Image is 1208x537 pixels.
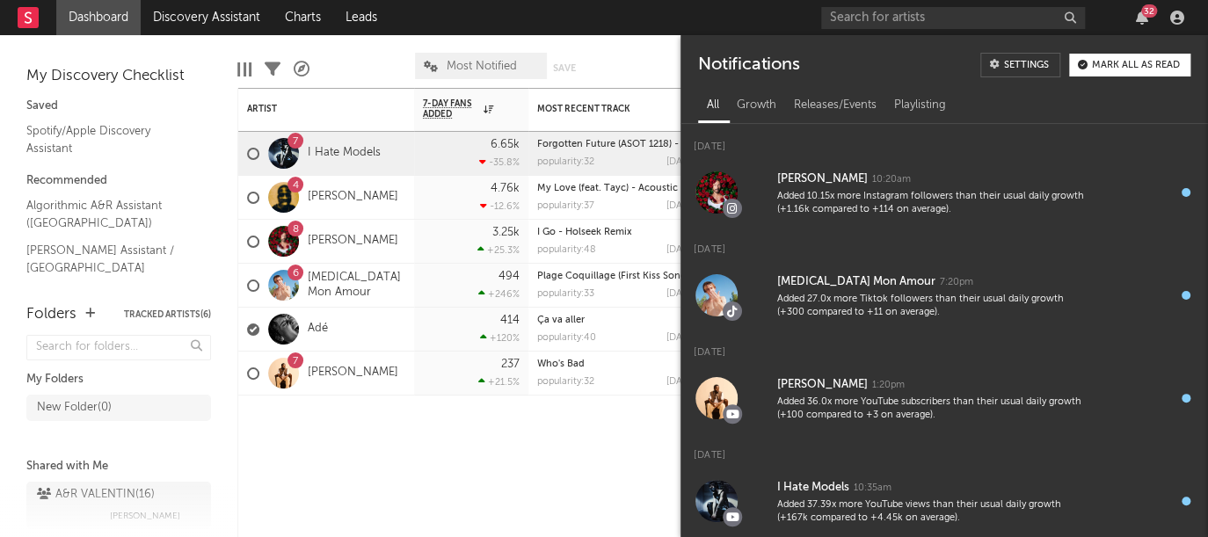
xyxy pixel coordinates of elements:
[666,201,695,211] div: [DATE]
[821,7,1085,29] input: Search for artists
[680,432,1208,467] div: [DATE]
[423,98,479,120] span: 7-Day Fans Added
[777,293,1087,320] div: Added 27.0x more Tiktok followers than their usual daily growth (+300 compared to +11 on average).
[680,364,1208,432] a: [PERSON_NAME]1:20pmAdded 36.0x more YouTube subscribers than their usual daily growth (+100 compa...
[1092,61,1180,70] div: Mark all as read
[237,44,251,95] div: Edit Columns
[854,482,891,495] div: 10:35am
[1141,4,1157,18] div: 32
[666,333,695,343] div: [DATE]
[777,498,1087,526] div: Added 37.39x more YouTube views than their usual daily growth (+167k compared to +4.45k on average).
[777,190,1087,217] div: Added 10.15x more Instagram followers than their usual daily growth (+1.16k compared to +114 on a...
[26,171,211,192] div: Recommended
[940,276,973,289] div: 7:20pm
[247,104,379,114] div: Artist
[553,63,576,73] button: Save
[480,332,520,344] div: +120 %
[265,44,280,95] div: Filters
[537,316,695,325] div: Ça va aller
[1136,11,1148,25] button: 32
[728,91,785,120] div: Growth
[537,377,594,387] div: popularity: 32
[980,53,1060,77] a: Settings
[308,322,328,337] a: Adé
[498,271,520,282] div: 494
[26,96,211,117] div: Saved
[885,91,955,120] div: Playlisting
[26,335,211,360] input: Search for folders...
[666,157,695,167] div: [DATE]
[698,91,728,120] div: All
[872,173,911,186] div: 10:20am
[777,374,868,395] div: [PERSON_NAME]
[26,304,76,325] div: Folders
[26,241,193,277] a: [PERSON_NAME] Assistant / [GEOGRAPHIC_DATA]
[492,227,520,238] div: 3.25k
[777,395,1087,423] div: Added 36.0x more YouTube subscribers than their usual daily growth (+100 compared to +3 on average).
[124,310,211,319] button: Tracked Artists(6)
[1069,54,1190,76] button: Mark all as read
[537,184,678,193] a: My Love (feat. Tayc) - Acoustic
[537,228,695,237] div: I Go - Holseek Remix
[872,379,905,392] div: 1:20pm
[537,140,789,149] a: Forgotten Future (ASOT 1218) - [PERSON_NAME] Remix
[537,359,695,369] div: Who's Bad
[537,184,695,193] div: My Love (feat. Tayc) - Acoustic
[537,228,632,237] a: I Go - Holseek Remix
[308,271,405,301] a: [MEDICAL_DATA] Mon Amour
[785,91,885,120] div: Releases/Events
[537,272,717,281] a: Plage Coquillage (First Kiss Song) - Edit
[777,272,935,293] div: [MEDICAL_DATA] Mon Amour
[537,289,594,299] div: popularity: 33
[666,245,695,255] div: [DATE]
[480,200,520,212] div: -12.6 %
[478,376,520,388] div: +21.5 %
[308,366,398,381] a: [PERSON_NAME]
[537,333,596,343] div: popularity: 40
[680,227,1208,261] div: [DATE]
[478,288,520,300] div: +246 %
[537,104,669,114] div: Most Recent Track
[680,124,1208,158] div: [DATE]
[680,261,1208,330] a: [MEDICAL_DATA] Mon Amour7:20pmAdded 27.0x more Tiktok followers than their usual daily growth (+3...
[26,66,211,87] div: My Discovery Checklist
[491,183,520,194] div: 4.76k
[666,377,695,387] div: [DATE]
[308,234,398,249] a: [PERSON_NAME]
[26,196,193,232] a: Algorithmic A&R Assistant ([GEOGRAPHIC_DATA])
[680,467,1208,535] a: I Hate Models10:35amAdded 37.39x more YouTube views than their usual daily growth (+167k compared...
[698,53,799,77] div: Notifications
[308,190,398,205] a: [PERSON_NAME]
[680,330,1208,364] div: [DATE]
[537,245,596,255] div: popularity: 48
[777,169,868,190] div: [PERSON_NAME]
[680,158,1208,227] a: [PERSON_NAME]10:20amAdded 10.15x more Instagram followers than their usual daily growth (+1.16k c...
[501,359,520,370] div: 237
[110,505,180,526] span: [PERSON_NAME]
[26,395,211,421] a: New Folder(0)
[491,139,520,150] div: 6.65k
[26,121,193,157] a: Spotify/Apple Discovery Assistant
[777,477,849,498] div: I Hate Models
[26,369,211,390] div: My Folders
[26,456,211,477] div: Shared with Me
[479,156,520,168] div: -35.8 %
[37,397,112,418] div: New Folder ( 0 )
[537,316,585,325] a: Ça va aller
[537,272,695,281] div: Plage Coquillage (First Kiss Song) - Edit
[37,484,155,505] div: A&R VALENTIN ( 16 )
[500,315,520,326] div: 414
[477,244,520,256] div: +25.3 %
[1004,61,1049,70] div: Settings
[537,359,585,369] a: Who's Bad
[294,44,309,95] div: A&R Pipeline
[537,157,594,167] div: popularity: 32
[537,140,695,149] div: Forgotten Future (ASOT 1218) - John Askew Remix
[666,289,695,299] div: [DATE]
[308,146,381,161] a: I Hate Models
[26,482,211,529] a: A&R VALENTIN(16)[PERSON_NAME]
[537,201,594,211] div: popularity: 37
[447,61,517,72] span: Most Notified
